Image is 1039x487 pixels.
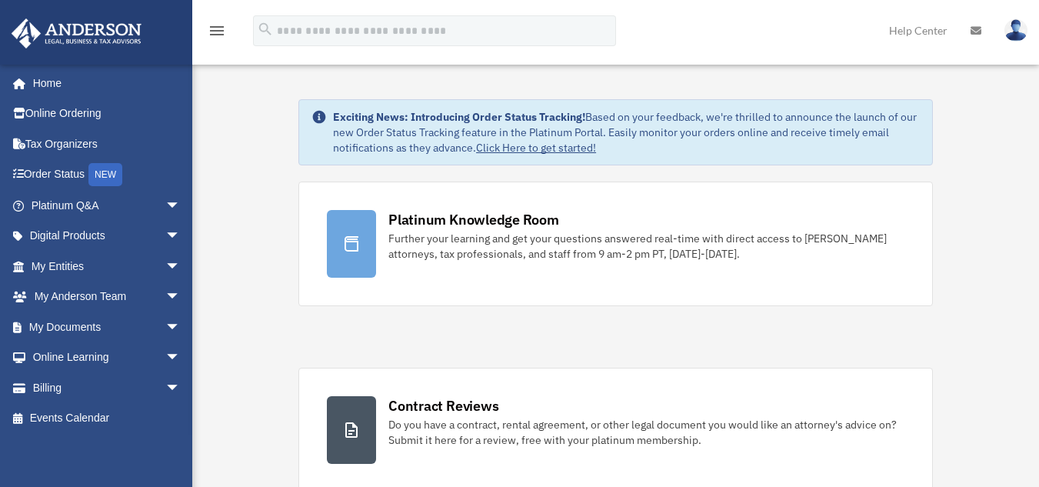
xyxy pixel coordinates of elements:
[11,372,204,403] a: Billingarrow_drop_down
[257,21,274,38] i: search
[388,231,904,262] div: Further your learning and get your questions answered real-time with direct access to [PERSON_NAM...
[165,282,196,313] span: arrow_drop_down
[165,221,196,252] span: arrow_drop_down
[298,182,933,306] a: Platinum Knowledge Room Further your learning and get your questions answered real-time with dire...
[1004,19,1027,42] img: User Pic
[165,372,196,404] span: arrow_drop_down
[208,22,226,40] i: menu
[388,210,559,229] div: Platinum Knowledge Room
[7,18,146,48] img: Anderson Advisors Platinum Portal
[88,163,122,186] div: NEW
[388,396,498,415] div: Contract Reviews
[11,312,204,342] a: My Documentsarrow_drop_down
[333,110,585,124] strong: Exciting News: Introducing Order Status Tracking!
[11,98,204,129] a: Online Ordering
[165,342,196,374] span: arrow_drop_down
[208,27,226,40] a: menu
[11,342,204,373] a: Online Learningarrow_drop_down
[165,312,196,343] span: arrow_drop_down
[333,109,920,155] div: Based on your feedback, we're thrilled to announce the launch of our new Order Status Tracking fe...
[11,128,204,159] a: Tax Organizers
[11,159,204,191] a: Order StatusNEW
[11,190,204,221] a: Platinum Q&Aarrow_drop_down
[11,403,204,434] a: Events Calendar
[11,221,204,252] a: Digital Productsarrow_drop_down
[11,282,204,312] a: My Anderson Teamarrow_drop_down
[476,141,596,155] a: Click Here to get started!
[388,417,904,448] div: Do you have a contract, rental agreement, or other legal document you would like an attorney's ad...
[11,68,196,98] a: Home
[11,251,204,282] a: My Entitiesarrow_drop_down
[165,251,196,282] span: arrow_drop_down
[165,190,196,222] span: arrow_drop_down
